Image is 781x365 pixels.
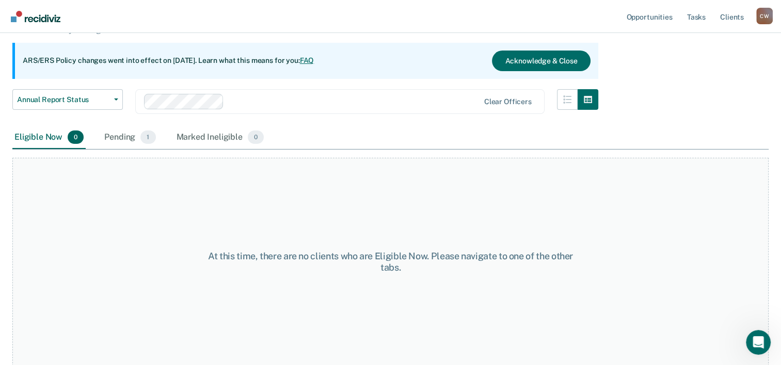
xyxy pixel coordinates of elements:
[23,56,314,66] p: ARS/ERS Policy changes went into effect on [DATE]. Learn what this means for you:
[174,126,266,149] div: Marked Ineligible0
[68,130,84,144] span: 0
[12,15,591,35] p: Supervision clients may be eligible for Annual Report Status if they meet certain criteria. The o...
[756,8,773,24] div: C W
[140,130,155,144] span: 1
[17,95,110,104] span: Annual Report Status
[11,11,60,22] img: Recidiviz
[202,251,580,273] div: At this time, there are no clients who are Eligible Now. Please navigate to one of the other tabs.
[492,51,590,71] button: Acknowledge & Close
[12,89,123,110] button: Annual Report Status
[746,330,771,355] iframe: Intercom live chat
[12,126,86,149] div: Eligible Now0
[756,8,773,24] button: Profile dropdown button
[484,97,532,106] div: Clear officers
[300,56,314,64] a: FAQ
[102,126,157,149] div: Pending1
[248,130,264,144] span: 0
